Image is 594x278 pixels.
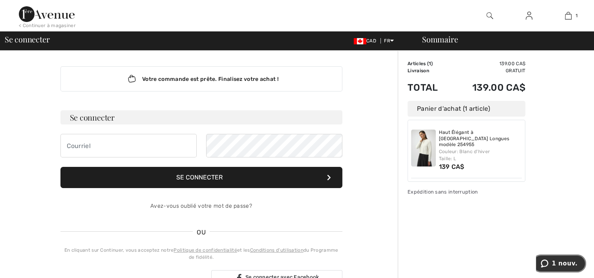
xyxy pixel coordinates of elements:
[384,38,394,44] span: FR
[408,60,450,67] td: Articles ( )
[354,38,379,44] span: CAD
[450,60,525,67] td: 139.00 CA$
[408,101,525,117] div: Panier d'achat (1 article)
[519,11,539,21] a: Se connecter
[60,134,197,157] input: Courriel
[486,11,493,20] img: recherche
[354,38,366,44] img: Canadian Dollar
[439,148,522,162] div: Couleur: Blanc d'hiver Taille: L
[450,67,525,74] td: Gratuit
[413,35,589,43] div: Sommaire
[5,35,49,43] span: Se connecter
[250,247,303,253] a: Conditions d'utilisation
[411,130,436,166] img: Haut Élégant à Manches Longues modèle 254955
[193,228,210,237] span: OU
[439,163,464,170] span: 139 CA$
[549,11,587,20] a: 1
[408,188,525,196] div: Expédition sans interruption
[174,247,237,253] a: Politique de confidentialité
[60,167,342,188] button: Se connecter
[408,74,450,101] td: Total
[526,11,532,20] img: Mes infos
[60,247,342,261] div: En cliquant sur Continuer, vous acceptez notre et les du Programme de fidélité.
[450,74,525,101] td: 139.00 CA$
[19,22,76,29] div: < Continuer à magasiner
[565,11,572,20] img: Mon panier
[60,110,342,124] h3: Se connecter
[19,6,75,22] img: 1ère Avenue
[576,12,578,19] span: 1
[408,67,450,74] td: Livraison
[429,61,431,66] span: 1
[150,203,252,209] a: Avez-vous oublié votre mot de passe?
[439,130,522,148] a: Haut Élégant à [GEOGRAPHIC_DATA] Longues modèle 254955
[536,254,586,274] iframe: Ouvre un widget dans lequel vous pouvez chatter avec l’un de nos agents
[60,66,342,91] div: Votre commande est prête. Finalisez votre achat !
